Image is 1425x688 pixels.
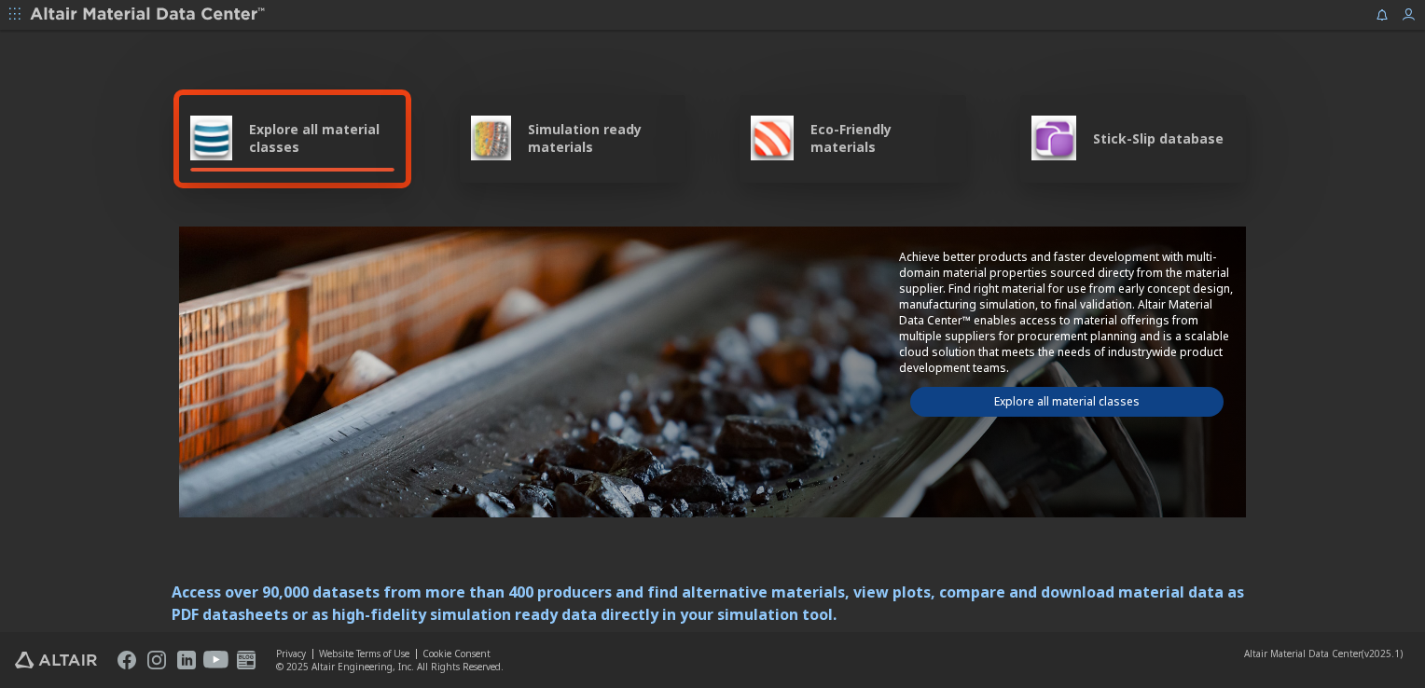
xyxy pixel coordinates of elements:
[910,387,1224,417] a: Explore all material classes
[751,116,794,160] img: Eco-Friendly materials
[528,120,674,156] span: Simulation ready materials
[172,581,1253,626] div: Access over 90,000 datasets from more than 400 producers and find alternative materials, view plo...
[810,120,954,156] span: Eco-Friendly materials
[471,116,511,160] img: Simulation ready materials
[249,120,394,156] span: Explore all material classes
[899,249,1235,376] p: Achieve better products and faster development with multi-domain material properties sourced dire...
[276,660,504,673] div: © 2025 Altair Engineering, Inc. All Rights Reserved.
[1244,647,1403,660] div: (v2025.1)
[15,652,97,668] img: Altair Engineering
[422,647,491,660] a: Cookie Consent
[1244,647,1362,660] span: Altair Material Data Center
[319,647,409,660] a: Website Terms of Use
[30,6,268,24] img: Altair Material Data Center
[1031,116,1076,160] img: Stick-Slip database
[276,647,306,660] a: Privacy
[190,116,232,160] img: Explore all material classes
[1093,130,1224,147] span: Stick-Slip database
